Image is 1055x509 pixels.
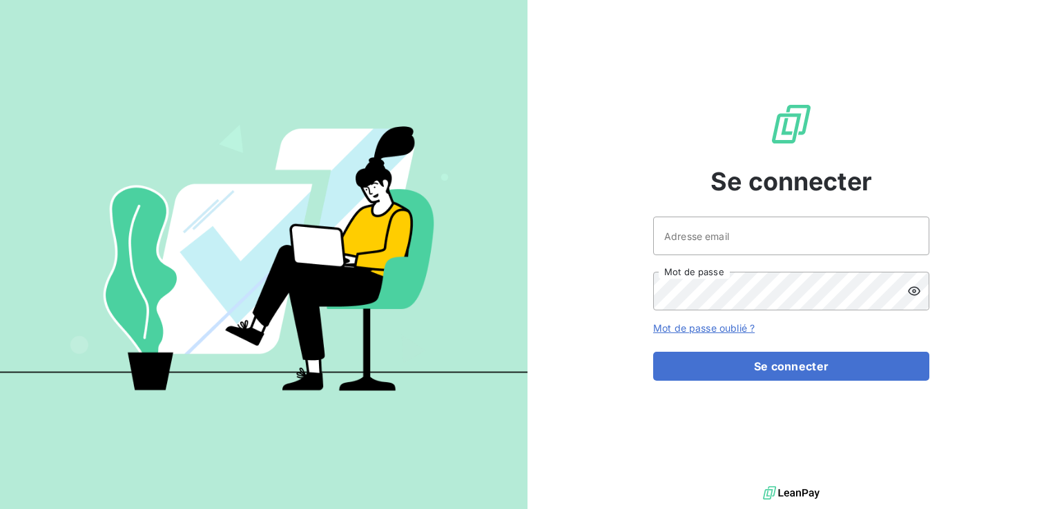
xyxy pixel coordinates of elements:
[763,483,820,503] img: logo
[653,352,929,381] button: Se connecter
[710,163,872,200] span: Se connecter
[653,322,755,334] a: Mot de passe oublié ?
[769,102,813,146] img: Logo LeanPay
[653,217,929,255] input: placeholder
